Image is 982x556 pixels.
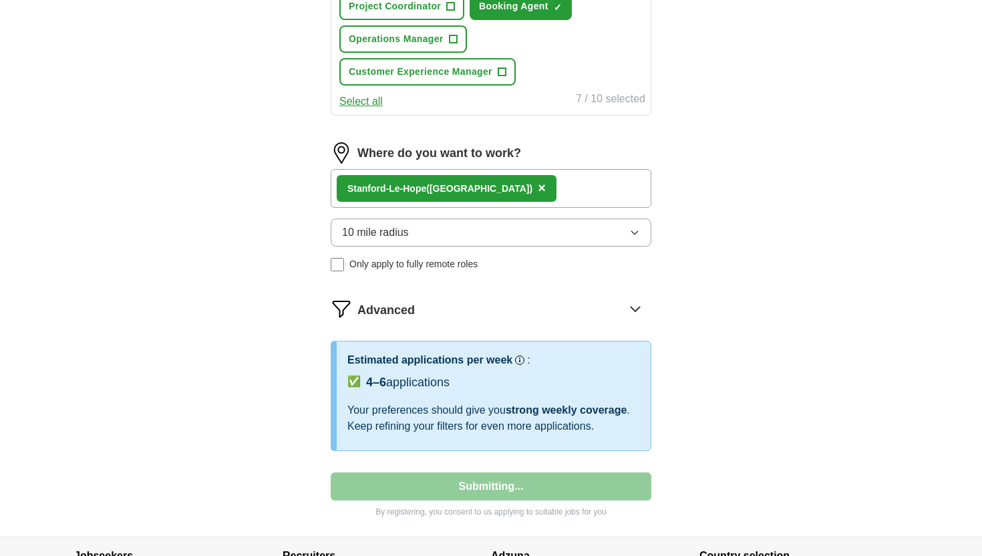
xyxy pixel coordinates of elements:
[331,298,352,319] img: filter
[349,32,444,46] span: Operations Manager
[357,144,521,162] label: Where do you want to work?
[347,182,532,196] div: Stanford-Le-Hope
[339,94,383,110] button: Select all
[349,65,492,79] span: Customer Experience Manager
[366,376,386,389] span: 4–6
[331,472,651,501] button: Submitting...
[331,258,344,271] input: Only apply to fully remote roles
[538,178,546,198] button: ×
[506,404,627,416] span: strong weekly coverage
[339,25,467,53] button: Operations Manager
[331,219,651,247] button: 10 mile radius
[342,225,409,241] span: 10 mile radius
[331,142,352,164] img: location.png
[538,180,546,195] span: ×
[576,91,645,110] div: 7 / 10 selected
[347,402,640,434] div: Your preferences should give you . Keep refining your filters for even more applications.
[331,506,651,518] p: By registering, you consent to us applying to suitable jobs for you
[357,301,415,319] span: Advanced
[349,257,478,271] span: Only apply to fully remote roles
[554,2,562,13] span: ✓
[426,183,532,194] span: ([GEOGRAPHIC_DATA])
[366,374,450,392] div: applications
[347,352,512,368] h3: Estimated applications per week
[527,352,530,368] h3: :
[347,374,361,390] span: ✅
[339,58,516,86] button: Customer Experience Manager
